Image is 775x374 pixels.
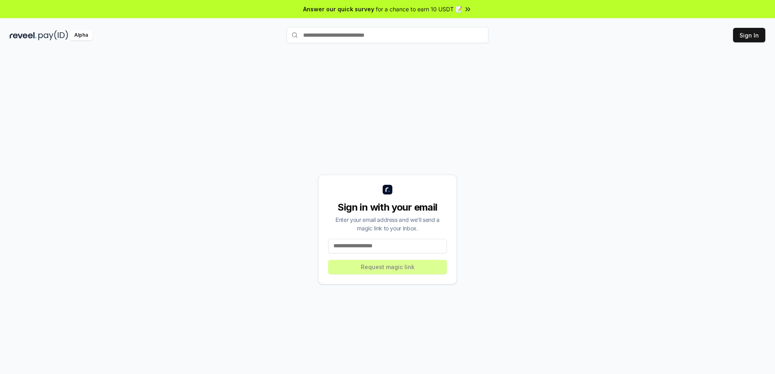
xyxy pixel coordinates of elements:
div: Sign in with your email [328,201,447,214]
img: reveel_dark [10,30,37,40]
span: for a chance to earn 10 USDT 📝 [376,5,462,13]
span: Answer our quick survey [303,5,374,13]
button: Sign In [733,28,765,42]
div: Enter your email address and we’ll send a magic link to your inbox. [328,215,447,232]
img: logo_small [383,185,392,194]
img: pay_id [38,30,68,40]
div: Alpha [70,30,92,40]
